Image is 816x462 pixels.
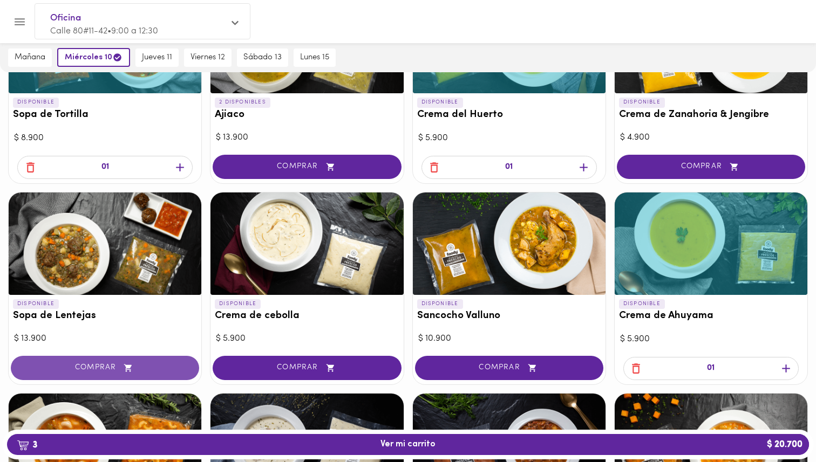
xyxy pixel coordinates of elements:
button: COMPRAR [11,356,199,380]
p: DISPONIBLE [417,98,463,107]
p: DISPONIBLE [13,98,59,107]
span: mañana [15,53,45,63]
span: sábado 13 [243,53,282,63]
iframe: Messagebird Livechat Widget [753,399,805,451]
div: Sopa de Lentejas [9,192,201,295]
div: $ 5.900 [216,333,398,345]
p: DISPONIBLE [215,299,261,309]
button: COMPRAR [213,155,401,179]
button: COMPRAR [617,155,805,179]
h3: Ajiaco [215,109,399,121]
span: COMPRAR [226,363,387,373]
h3: Crema del Huerto [417,109,601,121]
p: DISPONIBLE [619,98,665,107]
h3: Crema de cebolla [215,311,399,322]
p: 01 [707,362,715,375]
div: Crema de Ahuyama [615,192,807,295]
p: DISPONIBLE [619,299,665,309]
div: Crema de cebolla [210,192,403,295]
h3: Sancocho Valluno [417,311,601,322]
span: Ver mi carrito [380,439,436,450]
span: lunes 15 [300,53,329,63]
h3: Crema de Zanahoria & Jengibre [619,109,803,121]
button: COMPRAR [415,356,603,380]
button: Menu [6,9,33,35]
h3: Sopa de Tortilla [13,109,197,121]
div: $ 4.900 [620,132,802,144]
span: COMPRAR [630,162,792,171]
div: $ 8.900 [14,132,196,144]
div: $ 10.900 [418,333,600,345]
button: miércoles 10 [57,48,130,67]
span: Calle 80#11-42 • 9:00 a 12:30 [50,27,158,36]
button: lunes 15 [294,49,336,67]
div: $ 5.900 [418,132,600,144]
button: sábado 13 [237,49,288,67]
button: COMPRAR [213,356,401,380]
span: viernes 12 [191,53,225,63]
p: DISPONIBLE [13,299,59,309]
h3: Sopa de Lentejas [13,311,197,322]
p: 2 DISPONIBLES [215,98,270,107]
p: DISPONIBLE [417,299,463,309]
b: 3 [10,438,44,452]
span: COMPRAR [226,162,387,171]
p: 01 [505,161,513,174]
button: jueves 11 [135,49,179,67]
div: $ 5.900 [620,333,802,346]
span: Oficina [50,11,224,25]
button: 3Ver mi carrito$ 20.700 [7,434,809,455]
span: COMPRAR [429,363,590,373]
h3: Crema de Ahuyama [619,311,803,322]
span: jueves 11 [142,53,172,63]
span: COMPRAR [24,363,186,373]
span: miércoles 10 [65,52,123,63]
div: $ 13.900 [14,333,196,345]
div: Sancocho Valluno [413,192,606,295]
img: cart.png [17,440,29,451]
div: $ 13.900 [216,132,398,144]
button: mañana [8,49,52,67]
button: viernes 12 [184,49,232,67]
p: 01 [101,161,109,174]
